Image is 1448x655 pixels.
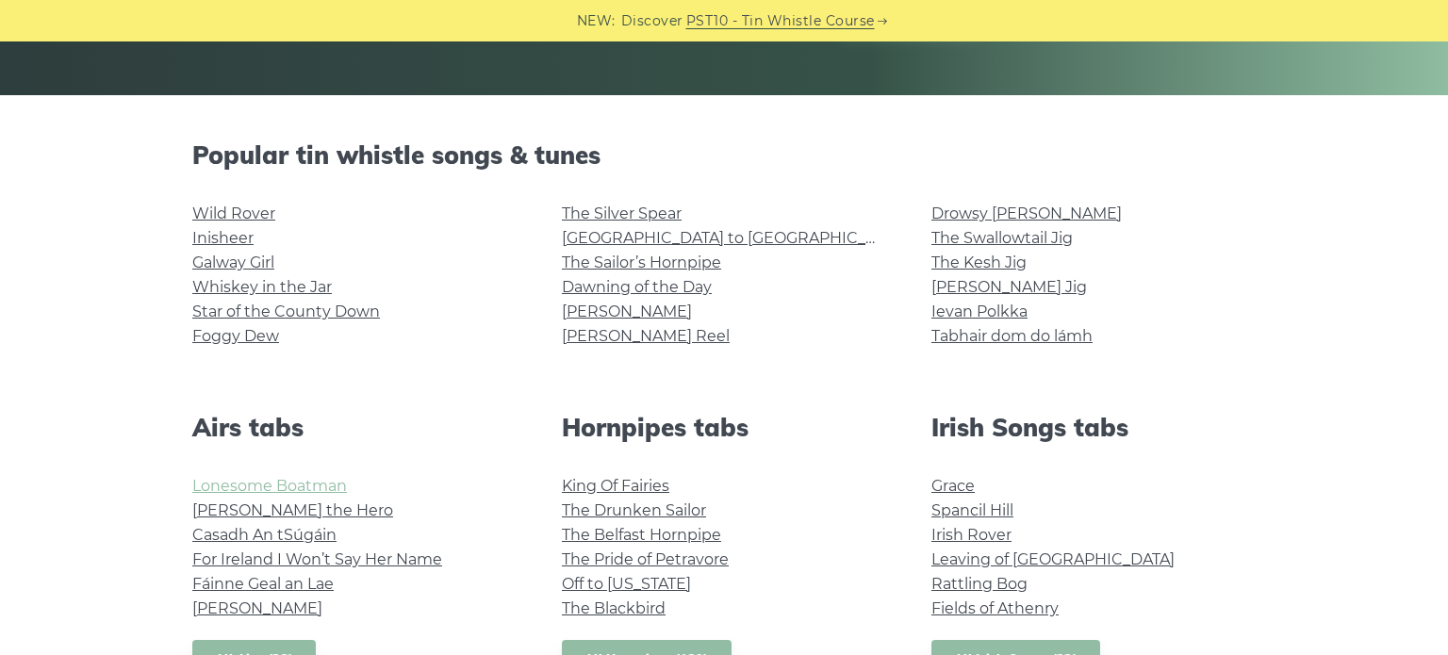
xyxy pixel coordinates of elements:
a: Dawning of the Day [562,278,712,296]
a: [PERSON_NAME] Reel [562,327,730,345]
a: Fáinne Geal an Lae [192,575,334,593]
a: King Of Fairies [562,477,669,495]
a: Leaving of [GEOGRAPHIC_DATA] [931,550,1175,568]
a: The Drunken Sailor [562,501,706,519]
h2: Irish Songs tabs [931,413,1256,442]
a: The Pride of Petravore [562,550,729,568]
a: Fields of Athenry [931,599,1059,617]
h2: Hornpipes tabs [562,413,886,442]
a: [PERSON_NAME] [192,599,322,617]
a: Lonesome Boatman [192,477,347,495]
h2: Popular tin whistle songs & tunes [192,140,1256,170]
h2: Airs tabs [192,413,517,442]
a: [GEOGRAPHIC_DATA] to [GEOGRAPHIC_DATA] [562,229,910,247]
a: The Sailor’s Hornpipe [562,254,721,271]
a: The Kesh Jig [931,254,1027,271]
a: Foggy Dew [192,327,279,345]
a: Wild Rover [192,205,275,222]
a: Spancil Hill [931,501,1013,519]
a: Rattling Bog [931,575,1028,593]
a: The Silver Spear [562,205,682,222]
a: Whiskey in the Jar [192,278,332,296]
a: [PERSON_NAME] Jig [931,278,1087,296]
a: Galway Girl [192,254,274,271]
span: NEW: [577,10,616,32]
a: Star of the County Down [192,303,380,320]
a: The Belfast Hornpipe [562,526,721,544]
a: Casadh An tSúgáin [192,526,337,544]
a: Drowsy [PERSON_NAME] [931,205,1122,222]
a: The Swallowtail Jig [931,229,1073,247]
a: The Blackbird [562,599,666,617]
a: Ievan Polkka [931,303,1028,320]
a: For Ireland I Won’t Say Her Name [192,550,442,568]
a: [PERSON_NAME] the Hero [192,501,393,519]
a: Irish Rover [931,526,1012,544]
span: Discover [621,10,683,32]
a: PST10 - Tin Whistle Course [686,10,875,32]
a: Off to [US_STATE] [562,575,691,593]
a: Tabhair dom do lámh [931,327,1093,345]
a: Grace [931,477,975,495]
a: Inisheer [192,229,254,247]
a: [PERSON_NAME] [562,303,692,320]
